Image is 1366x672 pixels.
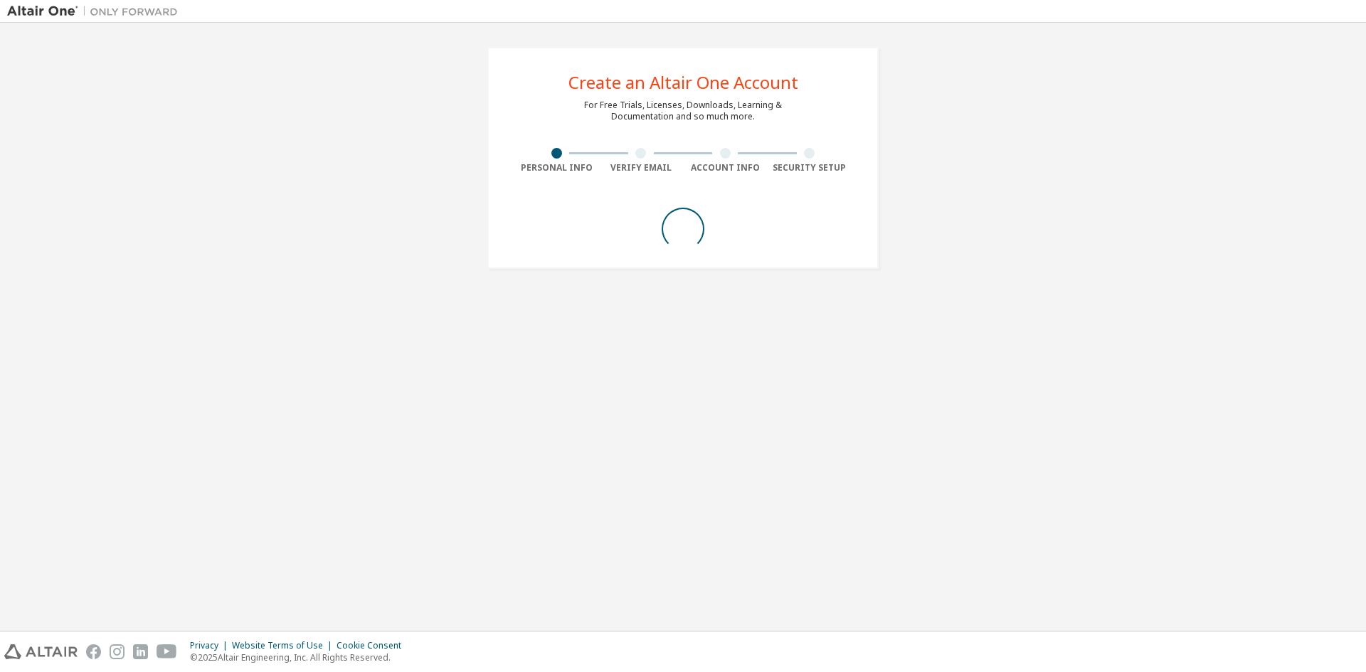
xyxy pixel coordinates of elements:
[157,644,177,659] img: youtube.svg
[584,100,782,122] div: For Free Trials, Licenses, Downloads, Learning & Documentation and so much more.
[768,162,852,174] div: Security Setup
[110,644,125,659] img: instagram.svg
[337,640,410,651] div: Cookie Consent
[683,162,768,174] div: Account Info
[514,162,599,174] div: Personal Info
[4,644,78,659] img: altair_logo.svg
[232,640,337,651] div: Website Terms of Use
[190,651,410,663] p: © 2025 Altair Engineering, Inc. All Rights Reserved.
[568,74,798,91] div: Create an Altair One Account
[86,644,101,659] img: facebook.svg
[190,640,232,651] div: Privacy
[599,162,684,174] div: Verify Email
[133,644,148,659] img: linkedin.svg
[7,4,185,18] img: Altair One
